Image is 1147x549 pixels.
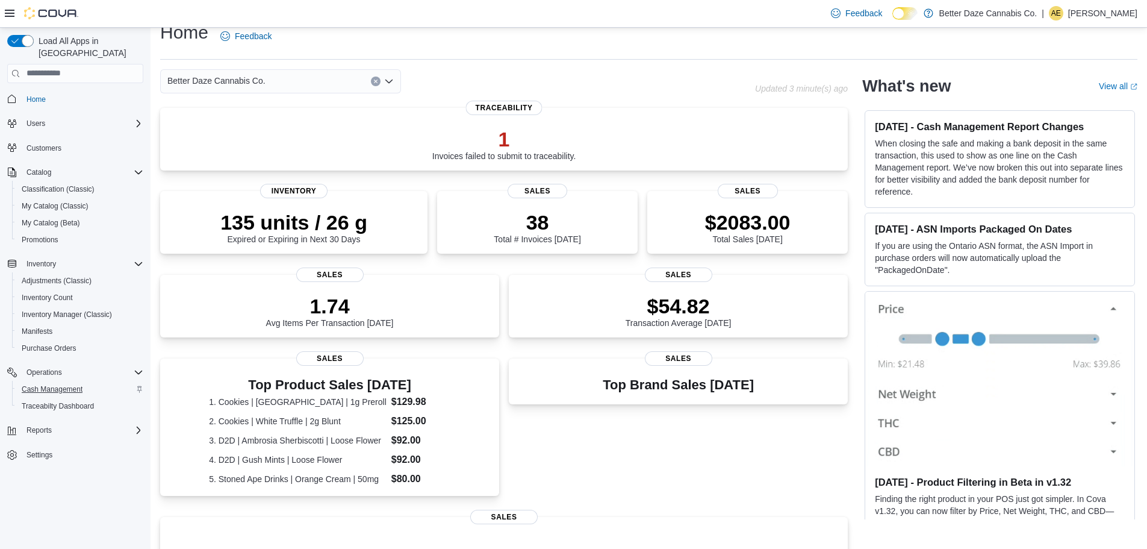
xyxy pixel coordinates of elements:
[391,414,450,428] dd: $125.00
[22,92,51,107] a: Home
[22,184,95,194] span: Classification (Classic)
[391,395,450,409] dd: $129.98
[432,127,576,161] div: Invoices failed to submit to traceability.
[12,306,148,323] button: Inventory Manager (Classic)
[22,165,143,180] span: Catalog
[875,476,1125,488] h3: [DATE] - Product Filtering in Beta in v1.32
[892,7,918,20] input: Dark Mode
[2,422,148,439] button: Reports
[26,368,62,377] span: Operations
[17,199,93,213] a: My Catalog (Classic)
[22,257,61,271] button: Inventory
[1068,6,1137,20] p: [PERSON_NAME]
[1099,81,1137,91] a: View allExternal link
[12,289,148,306] button: Inventory Count
[626,294,732,318] p: $54.82
[22,92,143,107] span: Home
[12,198,148,215] button: My Catalog (Classic)
[826,1,887,25] a: Feedback
[875,223,1125,235] h3: [DATE] - ASN Imports Packaged On Dates
[17,216,85,230] a: My Catalog (Beta)
[26,119,45,128] span: Users
[1051,6,1061,20] span: AE
[2,164,148,181] button: Catalog
[22,141,66,155] a: Customers
[2,364,148,381] button: Operations
[22,365,143,380] span: Operations
[266,294,394,318] p: 1.74
[705,210,791,234] p: $2083.00
[1130,83,1137,90] svg: External link
[494,210,580,234] p: 38
[2,256,148,272] button: Inventory
[391,433,450,448] dd: $92.00
[22,365,67,380] button: Operations
[22,201,89,211] span: My Catalog (Classic)
[17,290,143,305] span: Inventory Count
[22,293,73,303] span: Inventory Count
[260,184,328,198] span: Inventory
[209,434,387,447] dt: 3. D2D | Ambrosia Sherbiscotti | Loose Flower
[17,182,143,196] span: Classification (Classic)
[220,210,367,244] div: Expired or Expiring in Next 30 Days
[22,384,82,394] span: Cash Management
[12,323,148,340] button: Manifests
[875,121,1125,133] h3: [DATE] - Cash Management Report Changes
[12,272,148,289] button: Adjustments (Classic)
[1042,6,1044,20] p: |
[17,399,143,413] span: Traceabilty Dashboard
[939,6,1037,20] p: Better Daze Cannabis Co.
[209,378,450,392] h3: Top Product Sales [DATE]
[22,276,92,286] span: Adjustments (Classic)
[12,215,148,231] button: My Catalog (Beta)
[216,24,276,48] a: Feedback
[17,307,117,322] a: Inventory Manager (Classic)
[22,327,52,336] span: Manifests
[209,415,387,427] dt: 2. Cookies | White Truffle | 2g Blunt
[12,181,148,198] button: Classification (Classic)
[17,341,81,356] a: Purchase Orders
[22,140,143,155] span: Customers
[17,274,96,288] a: Adjustments (Classic)
[470,510,538,524] span: Sales
[22,116,143,131] span: Users
[17,216,143,230] span: My Catalog (Beta)
[34,35,143,59] span: Load All Apps in [GEOGRAPHIC_DATA]
[26,143,61,153] span: Customers
[22,165,56,180] button: Catalog
[26,259,56,269] span: Inventory
[17,382,87,397] a: Cash Management
[209,454,387,466] dt: 4. D2D | Gush Mints | Loose Flower
[603,378,754,392] h3: Top Brand Sales [DATE]
[862,77,951,96] h2: What's new
[235,30,272,42] span: Feedback
[17,274,143,288] span: Adjustments (Classic)
[432,127,576,151] p: 1
[626,294,732,328] div: Transaction Average [DATE]
[7,86,143,495] nav: Complex example
[22,235,58,245] span: Promotions
[160,20,208,45] h1: Home
[755,84,848,93] p: Updated 3 minute(s) ago
[26,425,52,435] span: Reports
[2,115,148,132] button: Users
[17,399,99,413] a: Traceabilty Dashboard
[371,77,381,86] button: Clear input
[17,382,143,397] span: Cash Management
[12,381,148,398] button: Cash Management
[2,90,148,108] button: Home
[17,307,143,322] span: Inventory Manager (Classic)
[22,447,143,462] span: Settings
[22,310,112,319] span: Inventory Manager (Classic)
[24,7,78,19] img: Cova
[17,233,63,247] a: Promotions
[2,446,148,463] button: Settings
[2,139,148,157] button: Customers
[26,95,46,104] span: Home
[391,472,450,486] dd: $80.00
[17,324,143,339] span: Manifests
[26,450,52,460] span: Settings
[875,137,1125,198] p: When closing the safe and making a bank deposit in the same transaction, this used to show as one...
[26,168,51,177] span: Catalog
